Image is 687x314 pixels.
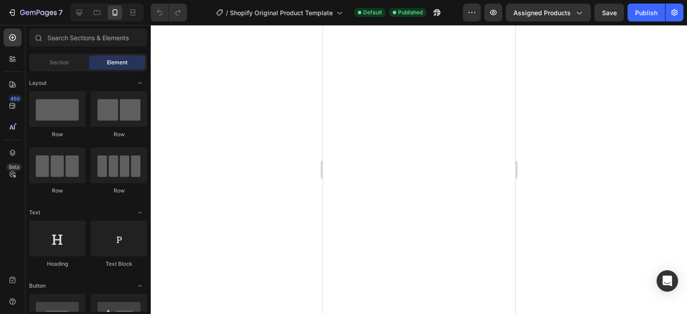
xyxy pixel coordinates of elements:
[151,4,187,21] div: Undo/Redo
[363,8,382,17] span: Default
[91,260,147,268] div: Text Block
[635,8,657,17] div: Publish
[107,59,127,67] span: Element
[29,79,47,87] span: Layout
[7,163,21,171] div: Beta
[323,25,515,314] iframe: Design area
[226,8,228,17] span: /
[8,95,21,102] div: 450
[133,279,147,293] span: Toggle open
[133,205,147,220] span: Toggle open
[594,4,624,21] button: Save
[29,209,40,217] span: Text
[4,4,67,21] button: 7
[29,282,46,290] span: Button
[133,76,147,90] span: Toggle open
[91,130,147,138] div: Row
[398,8,423,17] span: Published
[29,187,85,195] div: Row
[602,9,617,17] span: Save
[230,8,333,17] span: Shopify Original Product Template
[29,130,85,138] div: Row
[50,59,69,67] span: Section
[657,270,678,292] div: Open Intercom Messenger
[29,260,85,268] div: Heading
[91,187,147,195] div: Row
[506,4,591,21] button: Assigned Products
[513,8,571,17] span: Assigned Products
[59,7,63,18] p: 7
[29,29,147,46] input: Search Sections & Elements
[628,4,665,21] button: Publish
